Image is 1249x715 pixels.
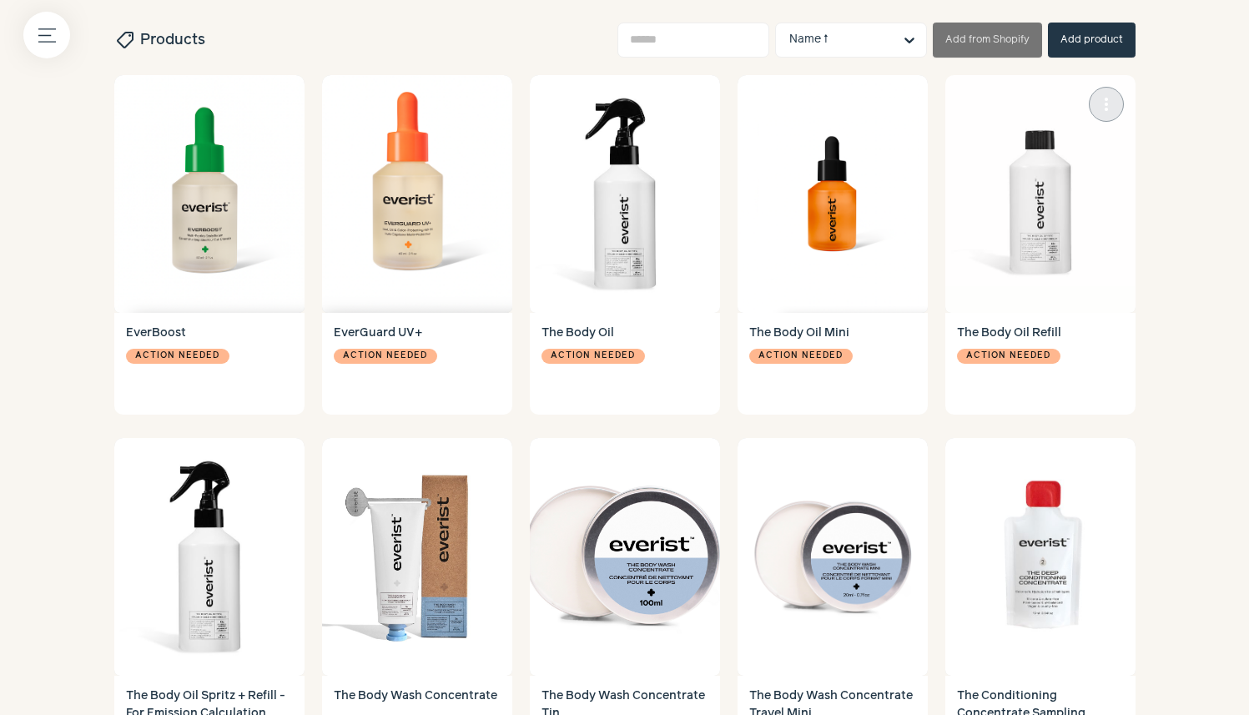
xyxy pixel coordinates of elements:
[738,438,928,676] img: The Body Wash Concentrate Travel Mini
[114,29,205,51] h2: Products
[966,349,1051,364] span: Action needed
[322,438,512,676] img: The Body Wash Concentrate
[945,75,1136,313] img: The Body Oil Refill
[322,75,512,313] img: EverGuard UV+
[551,349,636,364] span: Action needed
[113,30,134,50] span: sell
[530,313,720,415] a: The Body Oil Action needed
[749,325,916,342] h4: The Body Oil Mini
[114,438,305,676] img: The Body Oil Spritz + Refill - For Emission Calculation Only
[334,325,501,342] h4: EverGuard UV+
[114,313,305,415] a: EverBoost Action needed
[1048,23,1136,58] button: Add product
[343,349,428,364] span: Action needed
[945,313,1136,415] a: The Body Oil Refill Action needed
[530,438,720,676] img: The Body Wash Concentrate Tin
[114,75,305,313] img: EverBoost
[738,75,928,313] img: The Body Oil Mini
[135,349,220,364] span: Action needed
[957,325,1124,342] h4: The Body Oil Refill
[758,349,844,364] span: Action needed
[945,438,1136,676] img: The Conditioning Concentrate Sampling Sachet
[1089,87,1124,122] button: more_vert
[322,313,512,415] a: EverGuard UV+ Action needed
[530,75,720,313] img: The Body Oil
[541,325,708,342] h4: The Body Oil
[1096,94,1116,114] span: more_vert
[933,23,1042,58] button: Add from Shopify
[126,325,293,342] h4: EverBoost
[738,313,928,415] a: The Body Oil Mini Action needed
